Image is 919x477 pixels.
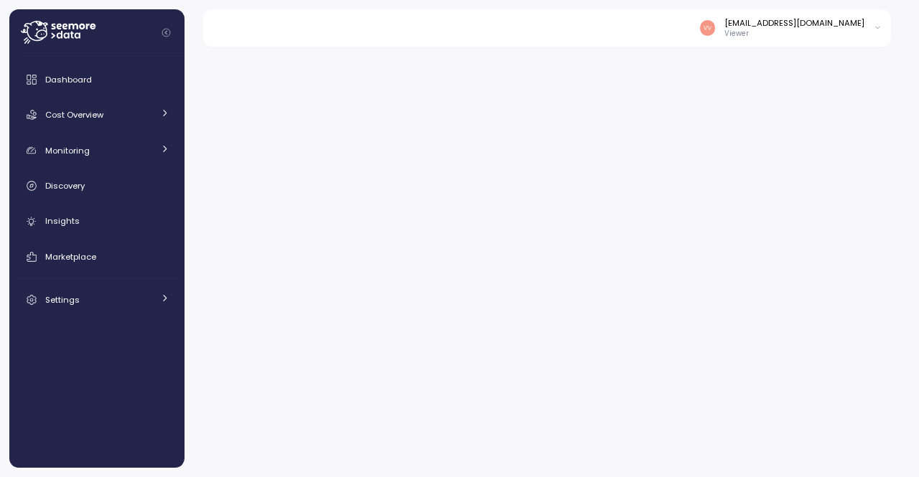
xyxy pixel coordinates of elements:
span: Monitoring [45,145,90,156]
img: 46f7259ee843653f49e58c8eef8347fd [700,20,715,35]
button: Collapse navigation [157,27,175,38]
span: Marketplace [45,251,96,263]
a: Dashboard [15,65,179,94]
p: Viewer [724,29,864,39]
span: Settings [45,294,80,306]
a: Discovery [15,171,179,200]
span: Discovery [45,180,85,192]
a: Settings [15,285,179,314]
a: Monitoring [15,136,179,165]
a: Marketplace [15,242,179,271]
a: Cost Overview [15,100,179,129]
span: Dashboard [45,74,92,85]
div: [EMAIL_ADDRESS][DOMAIN_NAME] [724,17,864,29]
span: Cost Overview [45,109,103,121]
span: Insights [45,215,80,227]
a: Insights [15,207,179,236]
